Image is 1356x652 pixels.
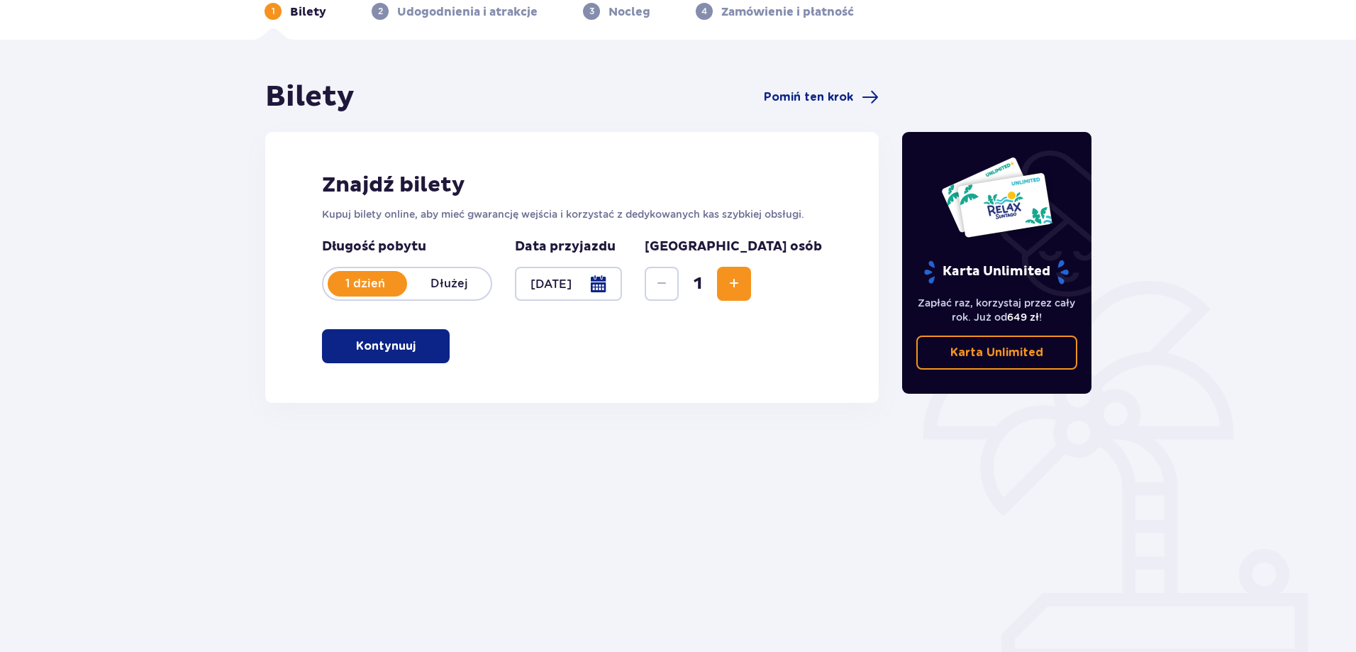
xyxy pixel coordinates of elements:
[717,267,751,301] button: Increase
[589,5,594,18] p: 3
[272,5,275,18] p: 1
[407,276,491,292] p: Dłużej
[265,79,355,115] h1: Bilety
[1007,311,1039,323] span: 649 zł
[378,5,383,18] p: 2
[397,4,538,20] p: Udogodnienia i atrakcje
[645,267,679,301] button: Decrease
[322,329,450,363] button: Kontynuuj
[950,345,1043,360] p: Karta Unlimited
[323,276,407,292] p: 1 dzień
[916,336,1078,370] a: Karta Unlimited
[916,296,1078,324] p: Zapłać raz, korzystaj przez cały rok. Już od !
[764,89,879,106] a: Pomiń ten krok
[682,273,714,294] span: 1
[923,260,1070,284] p: Karta Unlimited
[608,4,650,20] p: Nocleg
[322,238,492,255] p: Długość pobytu
[764,89,853,105] span: Pomiń ten krok
[701,5,707,18] p: 4
[645,238,822,255] p: [GEOGRAPHIC_DATA] osób
[515,238,616,255] p: Data przyjazdu
[322,172,822,199] h2: Znajdź bilety
[322,207,822,221] p: Kupuj bilety online, aby mieć gwarancję wejścia i korzystać z dedykowanych kas szybkiej obsługi.
[290,4,326,20] p: Bilety
[356,338,416,354] p: Kontynuuj
[721,4,854,20] p: Zamówienie i płatność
